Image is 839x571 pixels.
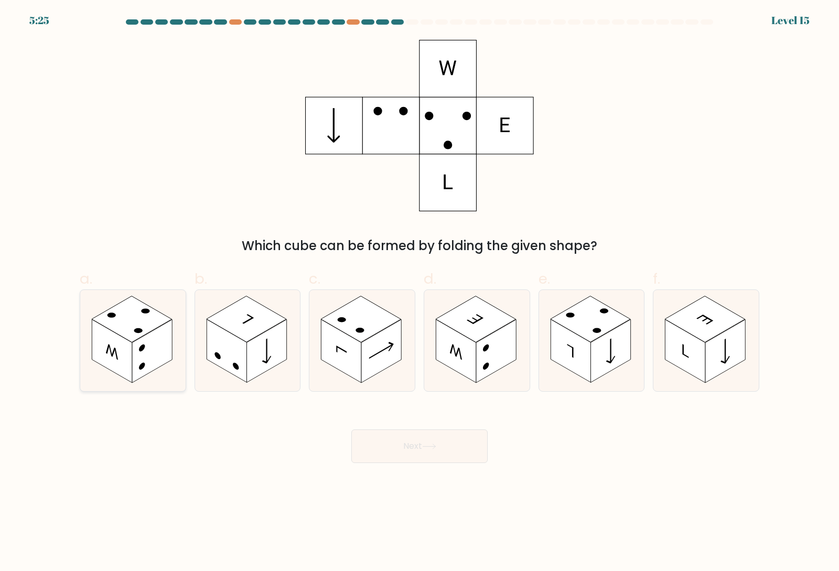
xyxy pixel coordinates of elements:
span: f. [653,268,660,289]
button: Next [351,429,488,463]
span: e. [539,268,550,289]
div: 5:25 [29,13,49,28]
span: b. [195,268,207,289]
span: d. [424,268,436,289]
div: Level 15 [771,13,810,28]
span: a. [80,268,92,289]
span: c. [309,268,320,289]
div: Which cube can be formed by folding the given shape? [86,236,753,255]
